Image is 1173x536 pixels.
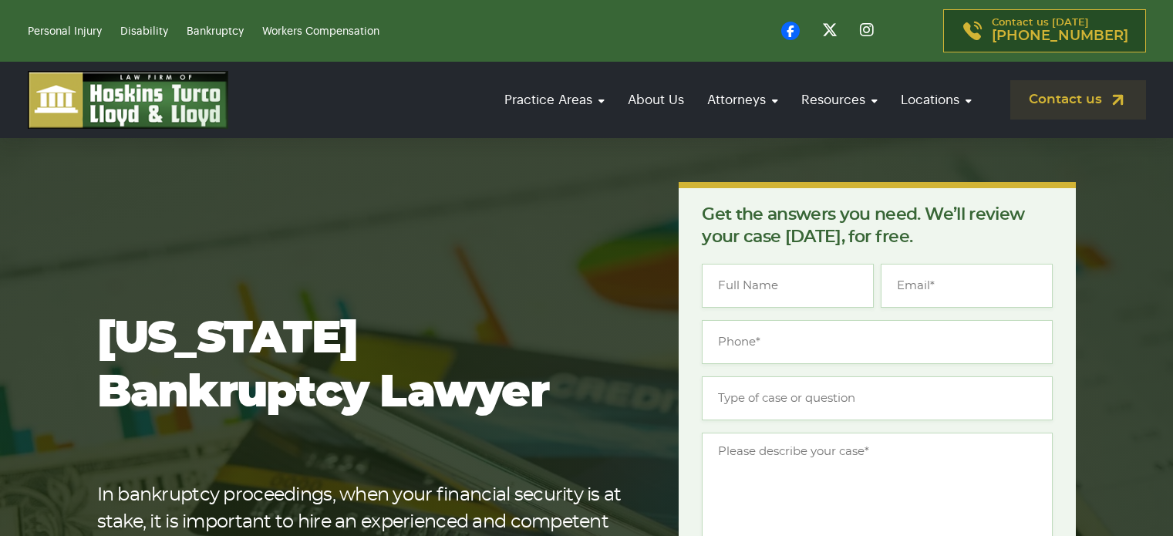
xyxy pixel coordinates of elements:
[943,9,1146,52] a: Contact us [DATE][PHONE_NUMBER]
[702,376,1053,420] input: Type of case or question
[794,78,885,122] a: Resources
[97,312,630,420] h1: [US_STATE] Bankruptcy Lawyer
[702,320,1053,364] input: Phone*
[28,71,228,129] img: logo
[992,29,1128,44] span: [PHONE_NUMBER]
[120,26,168,37] a: Disability
[28,26,102,37] a: Personal Injury
[620,78,692,122] a: About Us
[881,264,1053,308] input: Email*
[262,26,379,37] a: Workers Compensation
[699,78,786,122] a: Attorneys
[702,264,874,308] input: Full Name
[187,26,244,37] a: Bankruptcy
[992,18,1128,44] p: Contact us [DATE]
[497,78,612,122] a: Practice Areas
[1010,80,1146,120] a: Contact us
[893,78,979,122] a: Locations
[702,204,1053,248] p: Get the answers you need. We’ll review your case [DATE], for free.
